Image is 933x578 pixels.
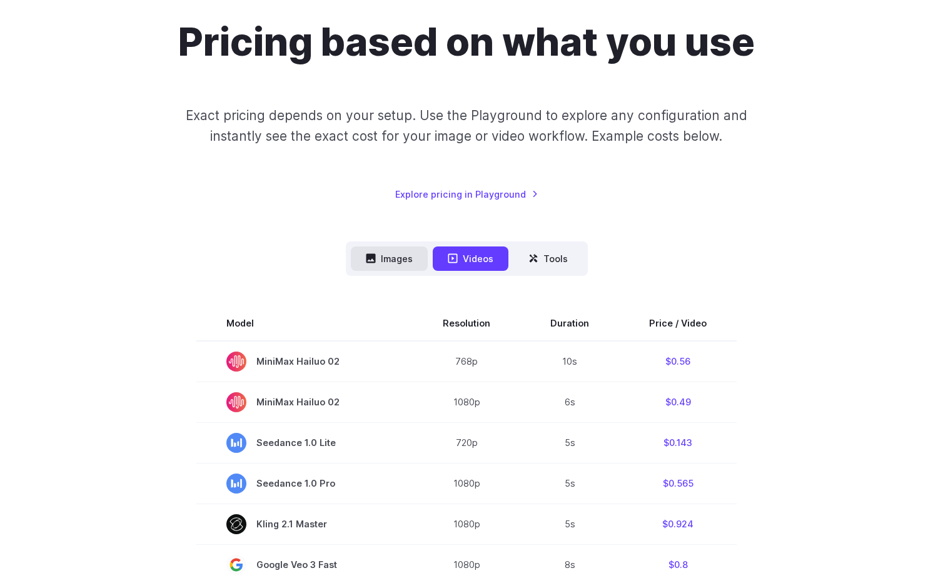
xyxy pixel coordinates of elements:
[619,504,737,544] td: $0.924
[520,382,619,422] td: 6s
[226,433,383,453] span: Seedance 1.0 Lite
[413,382,520,422] td: 1080p
[413,422,520,463] td: 720p
[513,246,583,271] button: Tools
[196,306,413,341] th: Model
[395,187,538,201] a: Explore pricing in Playground
[226,392,383,412] span: MiniMax Hailuo 02
[413,341,520,382] td: 768p
[619,422,737,463] td: $0.143
[619,463,737,504] td: $0.565
[433,246,508,271] button: Videos
[162,105,771,147] p: Exact pricing depends on your setup. Use the Playground to explore any configuration and instantl...
[178,19,755,65] h1: Pricing based on what you use
[619,382,737,422] td: $0.49
[520,422,619,463] td: 5s
[520,463,619,504] td: 5s
[619,341,737,382] td: $0.56
[520,306,619,341] th: Duration
[619,306,737,341] th: Price / Video
[226,474,383,494] span: Seedance 1.0 Pro
[351,246,428,271] button: Images
[520,504,619,544] td: 5s
[226,514,383,534] span: Kling 2.1 Master
[226,555,383,575] span: Google Veo 3 Fast
[226,352,383,372] span: MiniMax Hailuo 02
[520,341,619,382] td: 10s
[413,306,520,341] th: Resolution
[413,504,520,544] td: 1080p
[413,463,520,504] td: 1080p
